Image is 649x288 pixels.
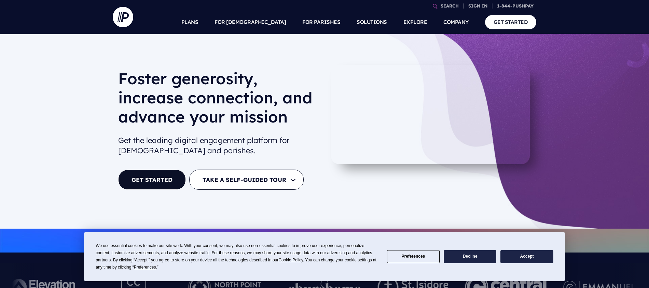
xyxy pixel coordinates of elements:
span: Cookie Policy [278,258,303,262]
a: GET STARTED [118,170,186,190]
a: SOLUTIONS [357,10,387,34]
a: FOR [DEMOGRAPHIC_DATA] [215,10,286,34]
button: Accept [500,250,553,263]
a: PLANS [181,10,198,34]
h1: Foster generosity, increase connection, and advance your mission [118,69,319,132]
button: TAKE A SELF-GUIDED TOUR [189,170,304,190]
h2: Get the leading digital engagement platform for [DEMOGRAPHIC_DATA] and parishes. [118,132,319,159]
a: EXPLORE [403,10,427,34]
a: FOR PARISHES [302,10,340,34]
button: Decline [444,250,496,263]
span: Preferences [134,265,156,270]
button: Preferences [387,250,440,263]
div: Cookie Consent Prompt [84,232,565,281]
a: GET STARTED [485,15,537,29]
a: COMPANY [443,10,469,34]
div: We use essential cookies to make our site work. With your consent, we may also use non-essential ... [96,242,378,271]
